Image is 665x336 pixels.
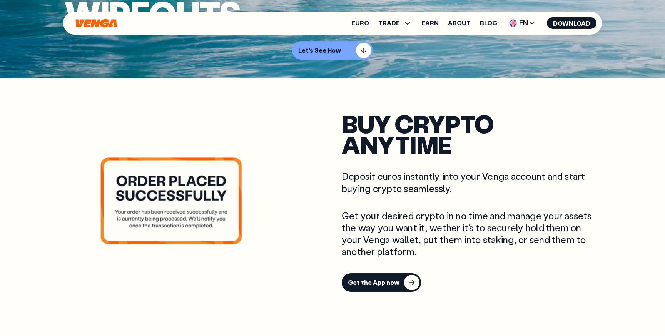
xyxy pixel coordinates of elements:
a: Earn [421,20,439,26]
span: TRADE [378,20,400,26]
button: Get the App now [342,273,421,292]
p: Deposit euros instantly into your Venga account and start buying crypto seamlessly. [342,170,600,194]
a: Blog [480,20,497,26]
a: Euro [351,20,369,26]
p: Let's See How [298,47,341,54]
button: Download [547,17,596,29]
span: TRADE [378,18,412,28]
svg: Home [75,19,118,28]
h2: buy crypto anytime [342,113,600,155]
p: Get your desired crypto in no time and manage your assets the way you want it, wether it’s to sec... [342,210,600,258]
a: About [448,20,471,26]
div: Get the App now [348,279,399,286]
button: Let's See How [292,41,373,60]
span: EN [506,17,538,29]
a: Get the App now [342,273,600,292]
img: flag-uk [509,19,517,27]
